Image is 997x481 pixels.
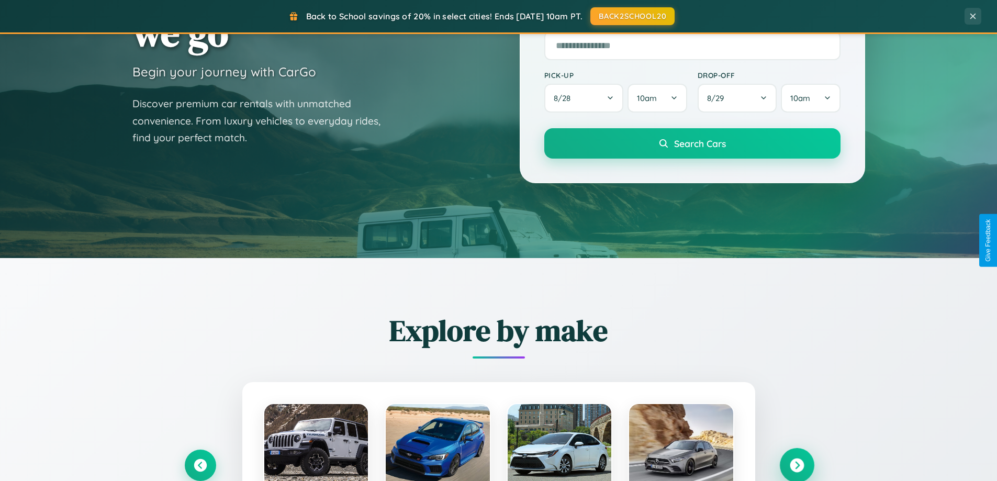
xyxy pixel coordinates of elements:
[707,93,729,103] span: 8 / 29
[698,84,777,113] button: 8/29
[674,138,726,149] span: Search Cars
[544,128,841,159] button: Search Cars
[132,95,394,147] p: Discover premium car rentals with unmatched convenience. From luxury vehicles to everyday rides, ...
[781,84,840,113] button: 10am
[590,7,675,25] button: BACK2SCHOOL20
[544,84,624,113] button: 8/28
[790,93,810,103] span: 10am
[698,71,841,80] label: Drop-off
[637,93,657,103] span: 10am
[185,310,813,351] h2: Explore by make
[544,71,687,80] label: Pick-up
[306,11,582,21] span: Back to School savings of 20% in select cities! Ends [DATE] 10am PT.
[554,93,576,103] span: 8 / 28
[628,84,687,113] button: 10am
[984,219,992,262] div: Give Feedback
[132,64,316,80] h3: Begin your journey with CarGo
